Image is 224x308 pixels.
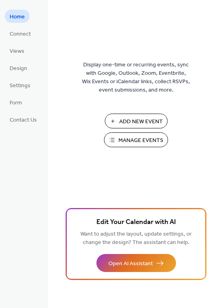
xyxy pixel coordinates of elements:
a: Connect [5,27,36,40]
a: Form [5,96,27,109]
span: Settings [10,82,30,90]
button: Add New Event [105,114,168,128]
span: Display one-time or recurring events, sync with Google, Outlook, Zoom, Eventbrite, Wix Events or ... [82,61,190,94]
span: Contact Us [10,116,37,124]
span: Design [10,64,27,73]
span: Connect [10,30,31,38]
button: Open AI Assistant [96,254,176,272]
span: Want to adjust the layout, update settings, or change the design? The assistant can help. [80,229,192,248]
span: Views [10,47,24,56]
span: Add New Event [119,118,163,126]
span: Form [10,99,22,107]
a: Views [5,44,29,57]
span: Home [10,13,25,21]
a: Settings [5,78,35,92]
span: Open AI Assistant [108,260,153,268]
span: Edit Your Calendar with AI [96,217,176,228]
a: Contact Us [5,113,42,126]
a: Home [5,10,30,23]
span: Manage Events [118,136,163,145]
a: Design [5,61,32,74]
button: Manage Events [104,132,168,147]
